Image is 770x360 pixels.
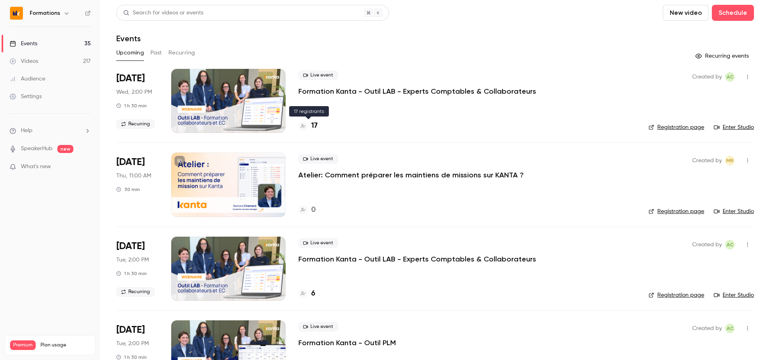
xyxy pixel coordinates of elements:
[712,5,754,21] button: Schedule
[116,69,158,133] div: Oct 15 Wed, 2:00 PM (Europe/Paris)
[116,72,145,85] span: [DATE]
[298,121,318,131] a: 17
[298,205,316,215] a: 0
[725,72,735,82] span: Anaïs Cachelou
[298,154,338,164] span: Live event
[692,72,722,82] span: Created by
[10,7,23,20] img: Formations
[30,9,60,17] h6: Formations
[298,288,315,299] a: 6
[10,127,91,135] li: help-dropdown-opener
[725,240,735,249] span: Anaïs Cachelou
[10,40,37,48] div: Events
[116,240,145,253] span: [DATE]
[648,291,704,299] a: Registration page
[298,170,524,180] a: Atelier: Comment préparer les maintiens de missions sur KANTA ?
[116,270,147,277] div: 1 h 30 min
[298,86,536,96] a: Formation Kanta - Outil LAB - Experts Comptables & Collaborateurs
[116,172,151,180] span: Thu, 11:00 AM
[692,50,754,62] button: Recurring events
[714,123,754,131] a: Enter Studio
[116,88,152,96] span: Wed, 2:00 PM
[10,57,38,65] div: Videos
[57,145,73,153] span: new
[116,256,149,264] span: Tue, 2:00 PM
[116,340,149,348] span: Tue, 2:00 PM
[298,238,338,248] span: Live event
[648,207,704,215] a: Registration page
[116,324,145,336] span: [DATE]
[311,121,318,131] h4: 17
[123,9,203,17] div: Search for videos or events
[298,254,536,264] a: Formation Kanta - Outil LAB - Experts Comptables & Collaborateurs
[116,186,140,193] div: 30 min
[727,72,734,82] span: AC
[10,340,36,350] span: Premium
[726,156,734,165] span: MR
[116,103,147,109] div: 1 h 30 min
[116,287,155,297] span: Recurring
[21,163,51,171] span: What's new
[311,288,315,299] h4: 6
[727,324,734,333] span: AC
[10,75,45,83] div: Audience
[298,338,396,348] a: Formation Kanta - Outil PLM
[150,46,162,59] button: Past
[692,324,722,333] span: Created by
[725,156,735,165] span: Marion Roquet
[116,237,158,301] div: Oct 21 Tue, 2:00 PM (Europe/Paris)
[116,34,141,43] h1: Events
[116,156,145,169] span: [DATE]
[725,324,735,333] span: Anaïs Cachelou
[311,205,316,215] h4: 0
[692,240,722,249] span: Created by
[116,46,144,59] button: Upcoming
[298,70,338,80] span: Live event
[714,291,754,299] a: Enter Studio
[81,163,91,171] iframe: Noticeable Trigger
[116,153,158,217] div: Oct 16 Thu, 11:00 AM (Europe/Paris)
[41,342,90,348] span: Plan usage
[10,93,42,101] div: Settings
[692,156,722,165] span: Created by
[663,5,709,21] button: New video
[168,46,195,59] button: Recurring
[116,119,155,129] span: Recurring
[727,240,734,249] span: AC
[648,123,704,131] a: Registration page
[21,127,32,135] span: Help
[298,322,338,332] span: Live event
[714,207,754,215] a: Enter Studio
[21,145,53,153] a: SpeakerHub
